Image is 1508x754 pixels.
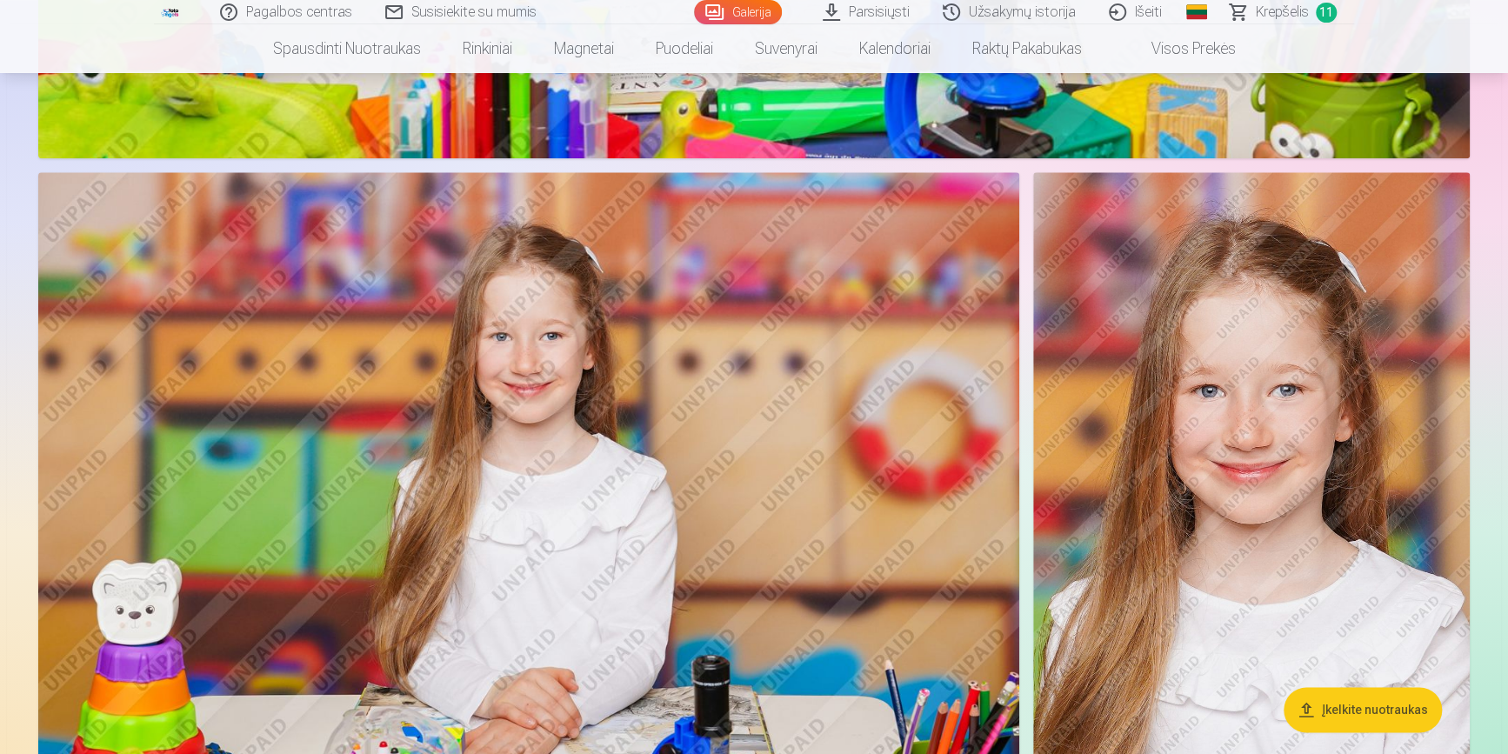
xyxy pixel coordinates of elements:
[1284,688,1442,733] button: Įkelkite nuotraukas
[838,24,951,73] a: Kalendoriai
[161,7,180,17] img: /fa5
[951,24,1103,73] a: Raktų pakabukas
[533,24,635,73] a: Magnetai
[1256,2,1309,23] span: Krepšelis
[734,24,838,73] a: Suvenyrai
[635,24,734,73] a: Puodeliai
[1103,24,1257,73] a: Visos prekės
[442,24,533,73] a: Rinkiniai
[1316,3,1337,23] span: 11
[252,24,442,73] a: Spausdinti nuotraukas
